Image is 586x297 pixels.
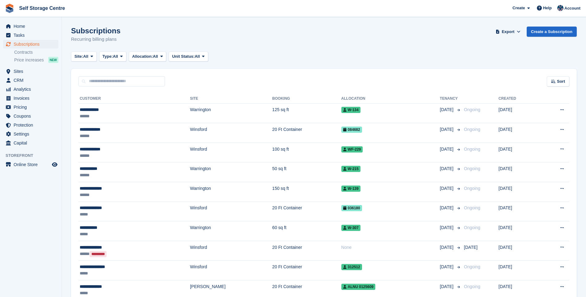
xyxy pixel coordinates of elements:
[440,224,455,231] span: [DATE]
[190,123,272,143] td: Winsford
[499,261,539,280] td: [DATE]
[440,283,455,290] span: [DATE]
[499,221,539,241] td: [DATE]
[99,52,126,62] button: Type: All
[3,103,58,111] a: menu
[464,107,480,112] span: Ongoing
[14,56,58,63] a: Price increases NEW
[272,123,341,143] td: 20 Ft Container
[499,143,539,162] td: [DATE]
[464,264,480,269] span: Ongoing
[6,153,61,159] span: Storefront
[557,78,565,85] span: Sort
[190,143,272,162] td: Winsford
[3,22,58,31] a: menu
[499,202,539,221] td: [DATE]
[14,76,51,85] span: CRM
[527,27,577,37] a: Create a Subscription
[3,31,58,40] a: menu
[440,205,455,211] span: [DATE]
[3,85,58,94] a: menu
[14,85,51,94] span: Analytics
[190,94,272,104] th: Site
[190,221,272,241] td: Warrington
[190,202,272,221] td: Winsford
[71,52,97,62] button: Site: All
[3,94,58,102] a: menu
[499,162,539,182] td: [DATE]
[14,31,51,40] span: Tasks
[341,166,360,172] span: W-215
[464,127,480,132] span: Ongoing
[499,103,539,123] td: [DATE]
[3,160,58,169] a: menu
[14,94,51,102] span: Invoices
[172,53,195,60] span: Unit Status:
[14,121,51,129] span: Protection
[564,5,580,11] span: Account
[190,162,272,182] td: Warrington
[71,27,120,35] h1: Subscriptions
[499,241,539,261] td: [DATE]
[499,182,539,202] td: [DATE]
[3,139,58,147] a: menu
[3,76,58,85] a: menu
[341,146,363,153] span: WF-229
[14,130,51,138] span: Settings
[5,4,14,13] img: stora-icon-8386f47178a22dfd0bd8f6a31ec36ba5ce8667c1dd55bd0f319d3a0aa187defe.svg
[14,103,51,111] span: Pricing
[464,245,478,250] span: [DATE]
[440,126,455,133] span: [DATE]
[169,52,208,62] button: Unit Status: All
[190,261,272,280] td: Winsford
[190,103,272,123] td: Warrington
[464,166,480,171] span: Ongoing
[499,94,539,104] th: Created
[14,22,51,31] span: Home
[341,94,440,104] th: Allocation
[341,107,360,113] span: W-134
[341,186,360,192] span: W-139
[272,261,341,280] td: 20 Ft Container
[440,107,455,113] span: [DATE]
[272,94,341,104] th: Booking
[14,40,51,48] span: Subscriptions
[17,3,67,13] a: Self Storage Centre
[153,53,158,60] span: All
[341,244,440,251] div: None
[14,57,44,63] span: Price increases
[14,49,58,55] a: Contracts
[341,264,362,270] span: 312512
[440,94,462,104] th: Tenancy
[464,225,480,230] span: Ongoing
[440,185,455,192] span: [DATE]
[440,264,455,270] span: [DATE]
[272,103,341,123] td: 125 sq ft
[113,53,118,60] span: All
[14,67,51,76] span: Sites
[512,5,525,11] span: Create
[272,143,341,162] td: 100 sq ft
[3,67,58,76] a: menu
[440,244,455,251] span: [DATE]
[499,123,539,143] td: [DATE]
[51,161,58,168] a: Preview store
[543,5,552,11] span: Help
[14,112,51,120] span: Coupons
[190,241,272,261] td: Winsford
[14,139,51,147] span: Capital
[464,186,480,191] span: Ongoing
[440,146,455,153] span: [DATE]
[103,53,113,60] span: Type:
[3,130,58,138] a: menu
[3,112,58,120] a: menu
[502,29,514,35] span: Export
[78,94,190,104] th: Customer
[341,205,362,211] span: 036180
[464,205,480,210] span: Ongoing
[48,57,58,63] div: NEW
[3,121,58,129] a: menu
[272,182,341,202] td: 150 sq ft
[464,147,480,152] span: Ongoing
[557,5,563,11] img: Clair Cole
